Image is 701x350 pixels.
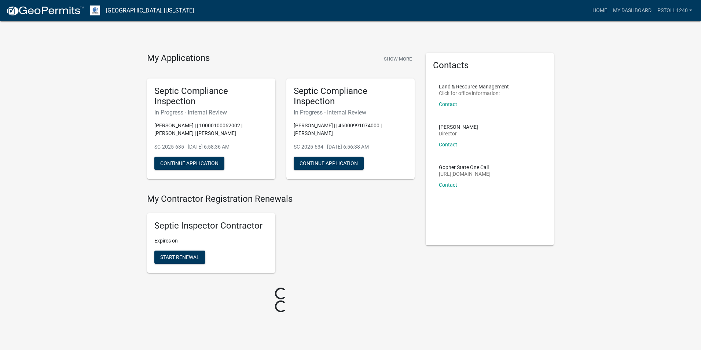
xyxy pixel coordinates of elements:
[439,91,509,96] p: Click for office information:
[154,86,268,107] h5: Septic Compliance Inspection
[154,220,268,231] h5: Septic Inspector Contractor
[433,60,547,71] h5: Contacts
[90,6,100,15] img: Otter Tail County, Minnesota
[154,157,224,170] button: Continue Application
[294,86,407,107] h5: Septic Compliance Inspection
[147,194,415,279] wm-registration-list-section: My Contractor Registration Renewals
[439,171,491,176] p: [URL][DOMAIN_NAME]
[154,109,268,116] h6: In Progress - Internal Review
[590,4,610,18] a: Home
[439,182,457,188] a: Contact
[439,124,478,130] p: [PERSON_NAME]
[154,143,268,151] p: SC-2025-635 - [DATE] 6:58:36 AM
[439,165,491,170] p: Gopher State One Call
[439,101,457,107] a: Contact
[154,122,268,137] p: [PERSON_NAME] | | 10000100062002 | [PERSON_NAME] | [PERSON_NAME]
[294,122,407,137] p: [PERSON_NAME] | | 46000991074000 | [PERSON_NAME]
[439,84,509,89] p: Land & Resource Management
[381,53,415,65] button: Show More
[610,4,654,18] a: My Dashboard
[654,4,695,18] a: pstoll1240
[294,157,364,170] button: Continue Application
[154,251,205,264] button: Start Renewal
[106,4,194,17] a: [GEOGRAPHIC_DATA], [US_STATE]
[439,142,457,147] a: Contact
[160,254,199,260] span: Start Renewal
[147,53,210,64] h4: My Applications
[294,109,407,116] h6: In Progress - Internal Review
[294,143,407,151] p: SC-2025-634 - [DATE] 6:56:38 AM
[147,194,415,204] h4: My Contractor Registration Renewals
[439,131,478,136] p: Director
[154,237,268,245] p: Expires on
